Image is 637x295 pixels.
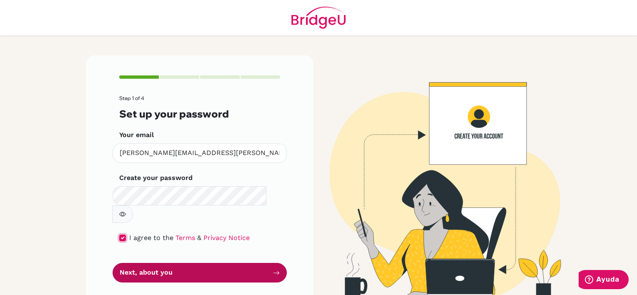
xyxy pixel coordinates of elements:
span: & [197,234,201,242]
a: Privacy Notice [203,234,250,242]
span: I agree to the [129,234,173,242]
iframe: Abre un widget desde donde se puede obtener más información [579,270,629,291]
input: Insert your email* [113,143,287,163]
button: Next, about you [113,263,287,282]
span: Step 1 of 4 [119,95,144,101]
a: Terms [176,234,195,242]
label: Your email [119,130,154,140]
h3: Set up your password [119,108,280,120]
label: Create your password [119,173,193,183]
